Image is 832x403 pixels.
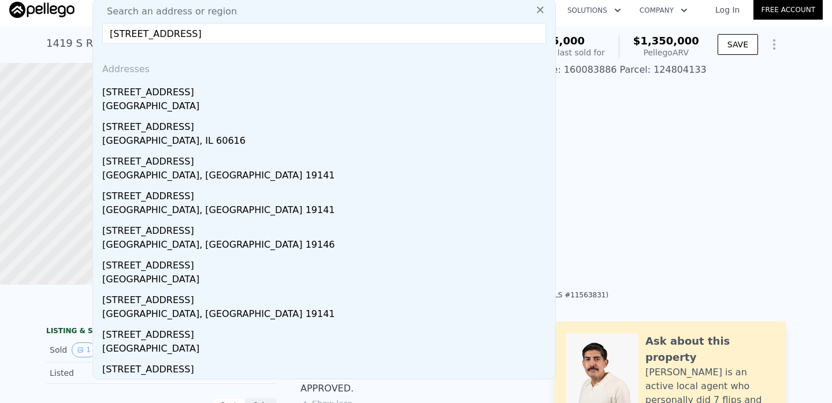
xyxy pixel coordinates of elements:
div: [STREET_ADDRESS] [102,185,551,203]
div: [GEOGRAPHIC_DATA] [102,99,551,115]
input: Enter an address, city, region, neighborhood or zip code [102,23,546,44]
button: Show Options [763,33,786,56]
div: [GEOGRAPHIC_DATA] [102,273,551,289]
div: Sold [50,342,153,357]
img: Pellego [9,2,75,18]
button: SAVE [718,34,758,55]
div: [STREET_ADDRESS] [102,289,551,307]
div: Off Market, last sold for [510,47,605,58]
span: $1,350,000 [633,35,699,47]
div: [STREET_ADDRESS] [102,358,551,376]
div: [STREET_ADDRESS] [102,150,551,169]
div: Ask about this property [645,333,774,365]
div: [GEOGRAPHIC_DATA], [GEOGRAPHIC_DATA] 19141 [102,203,551,219]
div: [GEOGRAPHIC_DATA] [102,342,551,358]
div: [GEOGRAPHIC_DATA], [GEOGRAPHIC_DATA] 19141 [102,307,551,323]
div: [STREET_ADDRESS] [102,219,551,238]
a: Log In [701,4,753,16]
div: 1419 S Redondo S , [GEOGRAPHIC_DATA] , CA 90019 [46,35,315,51]
div: Pellego ARV [633,47,699,58]
div: [GEOGRAPHIC_DATA], [GEOGRAPHIC_DATA] 19141 [102,169,551,185]
span: $275,000 [530,35,585,47]
div: Listed [50,367,153,379]
div: Addresses [98,53,551,81]
span: Search an address or region [98,5,237,18]
div: [GEOGRAPHIC_DATA], IL 60616 [102,134,551,150]
div: [STREET_ADDRESS] [102,81,551,99]
button: View historical data [72,342,96,357]
div: [STREET_ADDRESS] [102,115,551,134]
div: [GEOGRAPHIC_DATA], [GEOGRAPHIC_DATA] 19146 [102,238,551,254]
div: [STREET_ADDRESS] [102,254,551,273]
div: [GEOGRAPHIC_DATA] [102,376,551,393]
div: [STREET_ADDRESS] [102,323,551,342]
div: LISTING & SALE HISTORY [46,326,277,338]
